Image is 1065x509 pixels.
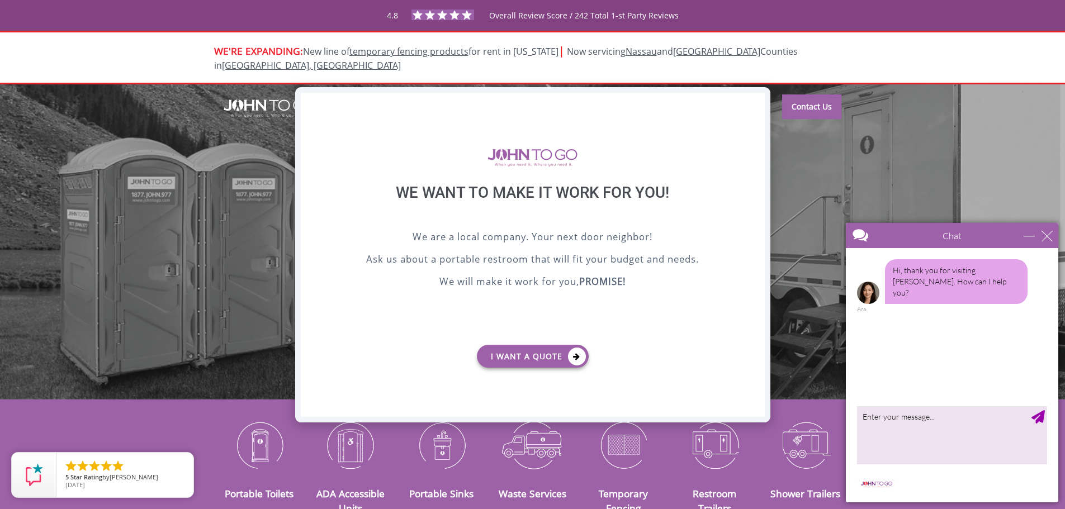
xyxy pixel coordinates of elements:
span: Star Rating [70,473,102,481]
p: We will make it work for you, [329,274,737,291]
div: We want to make it work for you! [329,183,737,230]
div: X [747,93,764,112]
img: Review Rating [23,464,45,486]
span: by [65,474,184,482]
span: [PERSON_NAME] [110,473,158,481]
a: I want a Quote [477,345,589,368]
li:  [100,459,113,473]
p: Ask us about a portable restroom that will fit your budget and needs. [329,252,737,269]
span: [DATE] [65,481,85,489]
span: 5 [65,473,69,481]
li:  [111,459,125,473]
li:  [88,459,101,473]
b: PROMISE! [579,275,626,288]
iframe: Live Chat Box [839,216,1065,509]
img: logo of viptogo [487,149,578,167]
li:  [64,459,78,473]
p: We are a local company. Your next door neighbor! [329,230,737,246]
li:  [76,459,89,473]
